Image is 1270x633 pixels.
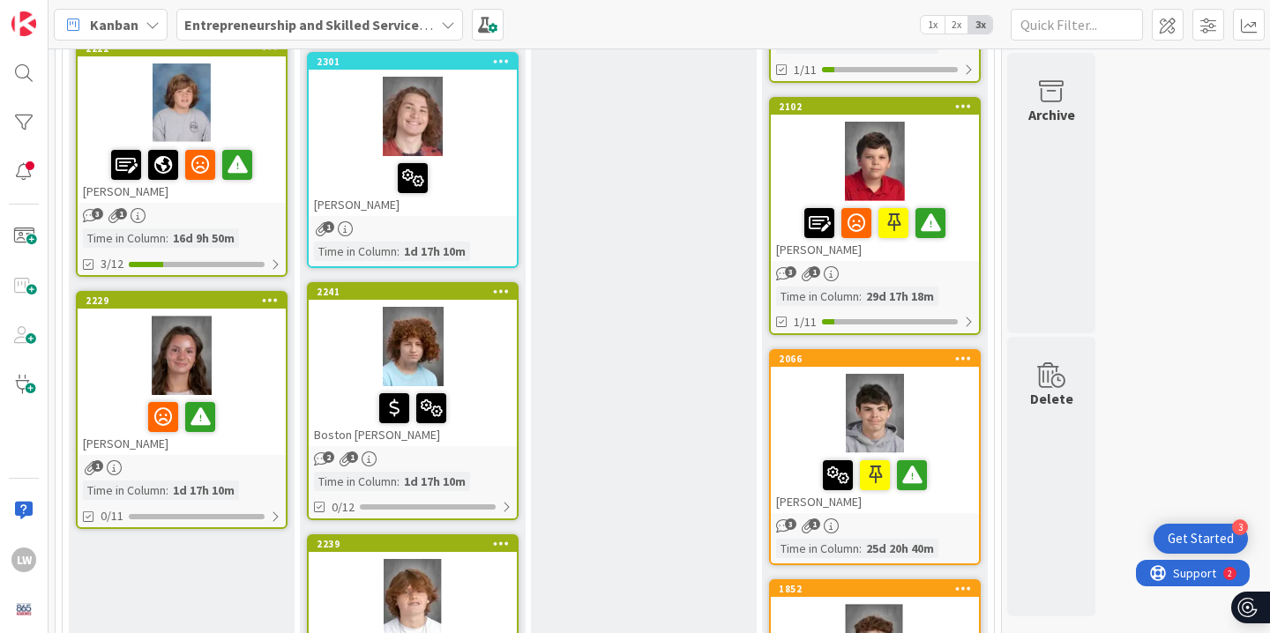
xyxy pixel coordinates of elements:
[309,54,517,216] div: 2301[PERSON_NAME]
[309,54,517,70] div: 2301
[78,395,286,455] div: [PERSON_NAME]
[1030,388,1073,409] div: Delete
[862,287,938,306] div: 29d 17h 18m
[400,242,470,261] div: 1d 17h 10m
[101,507,123,525] span: 0/11
[11,11,36,36] img: Visit kanbanzone.com
[92,208,103,220] span: 3
[92,7,96,21] div: 2
[11,597,36,622] img: avatar
[1028,104,1075,125] div: Archive
[332,498,355,517] span: 0/12
[83,228,166,248] div: Time in Column
[168,480,239,500] div: 1d 17h 10m
[968,16,992,34] span: 3x
[794,61,817,79] span: 1/11
[101,255,123,273] span: 3/12
[921,16,945,34] span: 1x
[37,3,80,24] span: Support
[314,472,397,491] div: Time in Column
[314,242,397,261] div: Time in Column
[779,101,979,113] div: 2102
[771,351,979,367] div: 2066
[771,99,979,261] div: 2102[PERSON_NAME]
[323,221,334,233] span: 1
[83,480,166,500] div: Time in Column
[779,583,979,595] div: 1852
[90,14,138,35] span: Kanban
[309,156,517,216] div: [PERSON_NAME]
[397,472,400,491] span: :
[184,16,616,34] b: Entrepreneurship and Skilled Services Interventions - [DATE]-[DATE]
[1011,9,1143,41] input: Quick Filter...
[771,453,979,513] div: [PERSON_NAME]
[168,228,239,248] div: 16d 9h 50m
[309,284,517,300] div: 2241
[317,56,517,68] div: 2301
[166,228,168,248] span: :
[862,539,938,558] div: 25d 20h 40m
[78,143,286,203] div: [PERSON_NAME]
[116,208,127,220] span: 1
[78,293,286,309] div: 2229
[323,451,334,463] span: 2
[859,287,862,306] span: :
[859,539,862,558] span: :
[400,472,470,491] div: 1d 17h 10m
[309,386,517,446] div: Boston [PERSON_NAME]
[785,266,796,278] span: 3
[776,287,859,306] div: Time in Column
[771,201,979,261] div: [PERSON_NAME]
[347,451,358,463] span: 1
[1168,530,1234,547] div: Get Started
[1154,524,1248,554] div: Open Get Started checklist, remaining modules: 3
[771,99,979,115] div: 2102
[78,293,286,455] div: 2229[PERSON_NAME]
[86,294,286,307] div: 2229
[309,284,517,446] div: 2241Boston [PERSON_NAME]
[771,351,979,513] div: 2066[PERSON_NAME]
[785,518,796,530] span: 3
[945,16,968,34] span: 2x
[397,242,400,261] span: :
[771,581,979,597] div: 1852
[317,286,517,298] div: 2241
[794,313,817,331] span: 1/11
[1232,519,1248,535] div: 3
[809,266,820,278] span: 1
[78,41,286,203] div: 2222[PERSON_NAME]
[779,353,979,365] div: 2066
[92,460,103,472] span: 1
[776,539,859,558] div: Time in Column
[309,536,517,552] div: 2239
[317,538,517,550] div: 2239
[809,518,820,530] span: 1
[11,547,36,572] div: LW
[166,480,168,500] span: :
